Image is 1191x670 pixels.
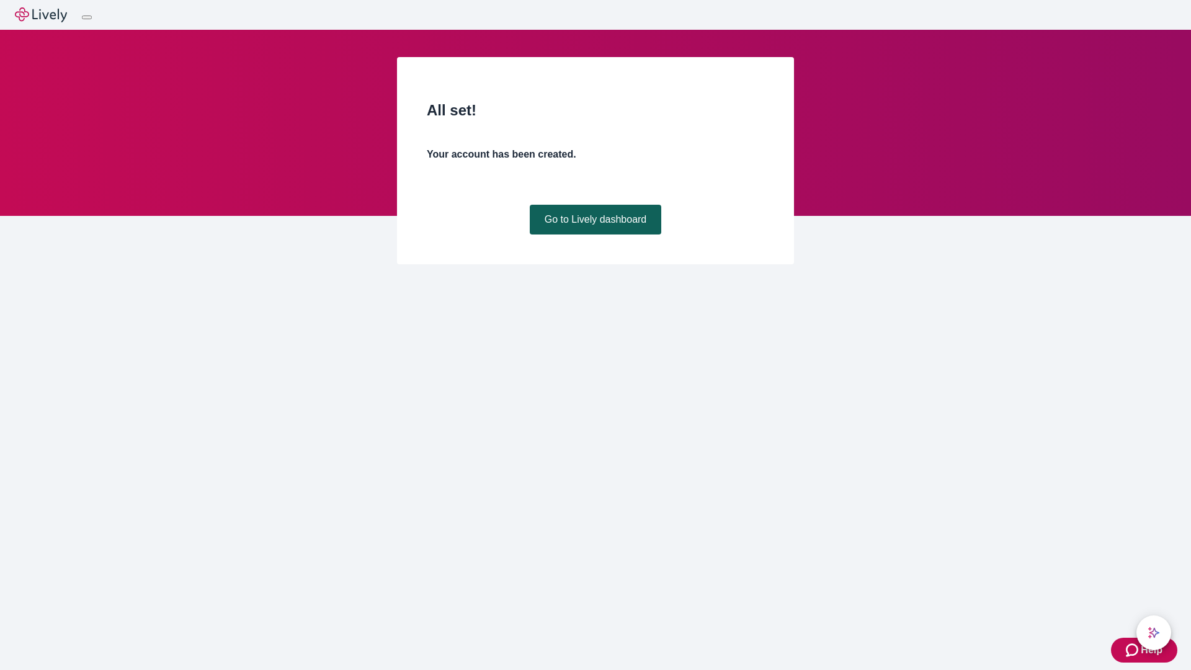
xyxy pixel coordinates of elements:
svg: Lively AI Assistant [1148,627,1160,639]
button: Log out [82,16,92,19]
span: Help [1141,643,1162,658]
h4: Your account has been created. [427,147,764,162]
button: chat [1136,615,1171,650]
h2: All set! [427,99,764,122]
svg: Zendesk support icon [1126,643,1141,658]
a: Go to Lively dashboard [530,205,662,234]
img: Lively [15,7,67,22]
button: Zendesk support iconHelp [1111,638,1177,663]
